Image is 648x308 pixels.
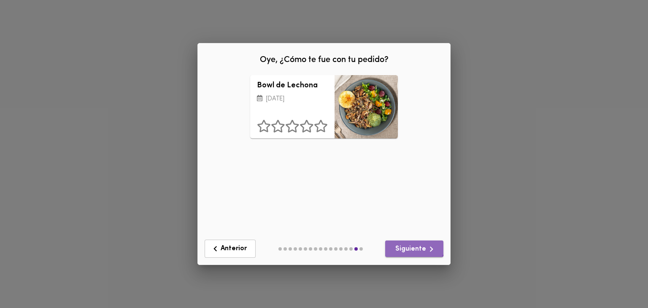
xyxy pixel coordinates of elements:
span: Oye, ¿Cómo te fue con tu pedido? [260,56,389,64]
span: Siguiente [392,244,437,254]
button: Siguiente [385,240,443,257]
button: Anterior [205,240,256,258]
iframe: Messagebird Livechat Widget [599,259,640,300]
div: Bowl de Lechona [335,75,398,138]
p: [DATE] [257,94,328,104]
h3: Bowl de Lechona [257,82,328,90]
span: Anterior [210,243,250,254]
